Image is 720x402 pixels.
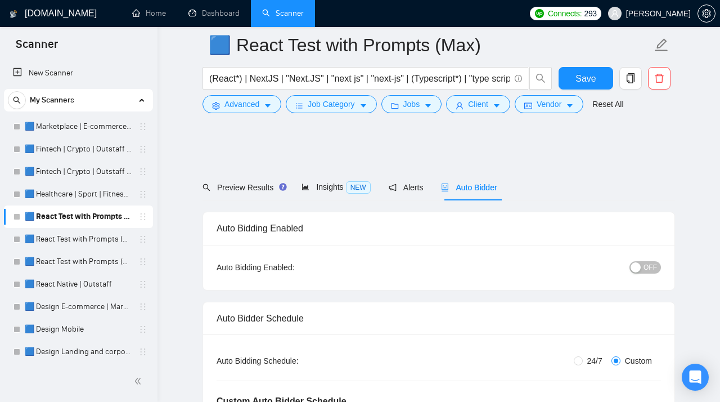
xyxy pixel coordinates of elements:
span: holder [138,325,147,334]
a: 🟦 Marketplace | E-commerce | Outstaff [25,115,132,138]
span: Jobs [403,98,420,110]
span: holder [138,347,147,356]
a: 🟦 Design Mobile [25,318,132,341]
a: 🟦 Design E-commerce | Marketplace [25,296,132,318]
a: 🟦 Fintech | Crypto | Outstaff (Mid Rates) [25,160,132,183]
span: caret-down [424,101,432,110]
a: 🟦 Healthcare | Sport | Fitness | Outstaff [25,183,132,206]
span: setting [698,9,715,18]
span: NEW [346,181,371,194]
span: delete [649,73,670,83]
span: caret-down [359,101,367,110]
span: copy [620,73,641,83]
span: holder [138,145,147,154]
span: idcard [524,101,532,110]
span: edit [654,38,669,52]
span: info-circle [515,75,522,82]
span: 293 [584,7,596,20]
span: holder [138,302,147,311]
span: folder [391,101,399,110]
span: Client [468,98,488,110]
div: Auto Bidder Schedule [217,302,661,334]
span: Job Category [308,98,354,110]
a: 🟦 Design Landing and corporate [25,341,132,363]
a: 🟦 React Native | Outstaff [25,273,132,296]
span: Alerts [389,183,424,192]
span: OFF [643,261,657,274]
span: search [530,73,551,83]
a: homeHome [132,8,166,18]
button: barsJob Categorycaret-down [286,95,376,113]
span: search [8,96,25,104]
span: robot [441,184,449,191]
span: caret-down [264,101,272,110]
span: Save [575,72,596,86]
span: holder [138,257,147,266]
span: caret-down [566,101,574,110]
span: Custom [620,355,656,367]
span: notification [389,184,397,191]
span: search [202,184,210,191]
span: Insights [301,182,370,191]
button: idcardVendorcaret-down [515,95,583,113]
a: 🟦 React Test with Prompts (High) [25,228,132,251]
span: 24/7 [583,355,607,367]
button: delete [648,67,670,90]
div: Auto Bidding Enabled [217,212,661,244]
a: searchScanner [262,8,304,18]
span: user [611,10,619,17]
input: Search Freelance Jobs... [209,72,510,86]
span: caret-down [493,101,501,110]
span: holder [138,235,147,244]
span: Scanner [7,36,67,60]
span: Connects: [548,7,582,20]
img: upwork-logo.png [535,9,544,18]
span: holder [138,212,147,221]
a: 🟦 React Test with Prompts (Mid Rates) [25,251,132,273]
button: copy [619,67,642,90]
span: My Scanners [30,89,74,111]
button: search [529,67,552,90]
span: Auto Bidder [441,183,497,192]
div: Auto Bidding Schedule: [217,355,364,367]
div: Open Intercom Messenger [682,364,709,391]
span: holder [138,280,147,289]
a: dashboardDashboard [188,8,240,18]
span: holder [138,122,147,131]
a: setting [697,9,715,18]
span: Preview Results [202,183,283,192]
button: folderJobscaret-down [381,95,442,113]
a: 🟦 Fintech | Crypto | Outstaff (Max - High Rates) [25,138,132,160]
img: logo [10,5,17,23]
a: Reset All [592,98,623,110]
input: Scanner name... [209,31,652,59]
span: bars [295,101,303,110]
a: New Scanner [13,62,144,84]
button: setting [697,5,715,23]
button: userClientcaret-down [446,95,510,113]
span: holder [138,167,147,176]
span: user [456,101,463,110]
span: area-chart [301,183,309,191]
button: Save [559,67,613,90]
span: setting [212,101,220,110]
span: Vendor [537,98,561,110]
span: double-left [134,376,145,387]
div: Tooltip anchor [278,182,288,192]
span: Advanced [224,98,259,110]
button: search [8,91,26,109]
span: holder [138,190,147,199]
div: Auto Bidding Enabled: [217,261,364,274]
a: 🟦 React Test with Prompts (Max) [25,206,132,228]
button: settingAdvancedcaret-down [202,95,281,113]
li: New Scanner [4,62,153,84]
